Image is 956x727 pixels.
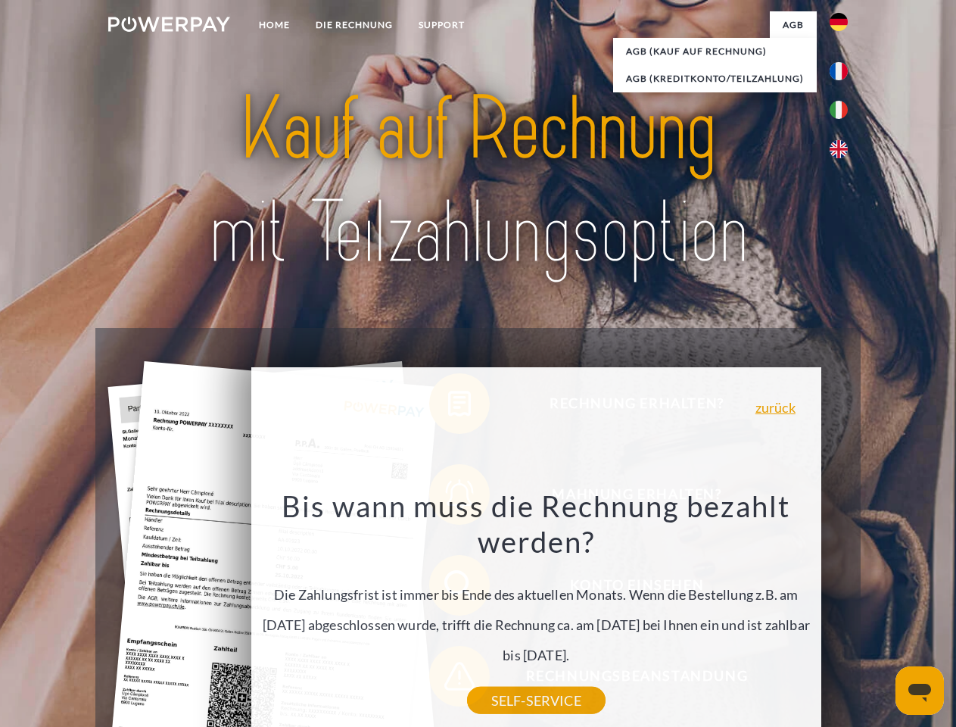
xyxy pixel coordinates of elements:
[108,17,230,32] img: logo-powerpay-white.svg
[830,101,848,119] img: it
[467,687,606,714] a: SELF-SERVICE
[830,13,848,31] img: de
[246,11,303,39] a: Home
[830,62,848,80] img: fr
[830,140,848,158] img: en
[145,73,811,290] img: title-powerpay_de.svg
[755,401,796,414] a: zurück
[260,488,812,700] div: Die Zahlungsfrist ist immer bis Ende des aktuellen Monats. Wenn die Bestellung z.B. am [DATE] abg...
[406,11,478,39] a: SUPPORT
[770,11,817,39] a: agb
[303,11,406,39] a: DIE RECHNUNG
[260,488,812,560] h3: Bis wann muss die Rechnung bezahlt werden?
[613,65,817,92] a: AGB (Kreditkonto/Teilzahlung)
[613,38,817,65] a: AGB (Kauf auf Rechnung)
[895,666,944,715] iframe: Schaltfläche zum Öffnen des Messaging-Fensters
